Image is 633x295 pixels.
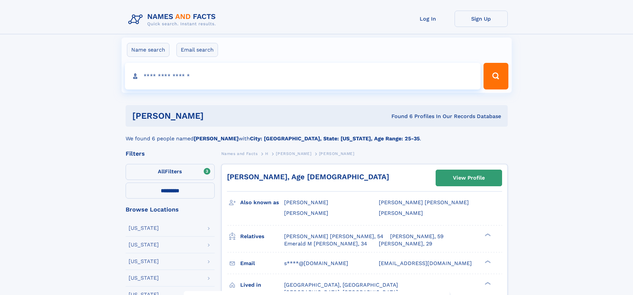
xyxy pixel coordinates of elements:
span: [PERSON_NAME] [379,210,423,216]
a: Emerald M [PERSON_NAME], 34 [284,240,367,247]
span: H [265,151,268,156]
span: [EMAIL_ADDRESS][DOMAIN_NAME] [379,260,472,266]
img: Logo Names and Facts [126,11,221,29]
a: [PERSON_NAME], 59 [390,233,444,240]
b: City: [GEOGRAPHIC_DATA], State: [US_STATE], Age Range: 25-35 [250,135,420,142]
a: Names and Facts [221,149,258,158]
span: [PERSON_NAME] [276,151,311,156]
div: Filters [126,151,215,157]
span: [PERSON_NAME] [284,210,328,216]
a: [PERSON_NAME], 29 [379,240,432,247]
label: Name search [127,43,169,57]
div: Found 6 Profiles In Our Records Database [297,113,501,120]
button: Search Button [483,63,508,89]
div: [US_STATE] [129,259,159,264]
a: H [265,149,268,158]
a: [PERSON_NAME] [PERSON_NAME], 54 [284,233,383,240]
span: All [158,168,165,175]
h1: [PERSON_NAME] [132,112,298,120]
a: Log In [401,11,455,27]
div: We found 6 people named with . [126,127,508,143]
span: [PERSON_NAME] [PERSON_NAME] [379,199,469,206]
span: [PERSON_NAME] [284,199,328,206]
label: Filters [126,164,215,180]
b: [PERSON_NAME] [194,135,239,142]
a: [PERSON_NAME], Age [DEMOGRAPHIC_DATA] [227,173,389,181]
h3: Also known as [240,197,284,208]
a: Sign Up [455,11,508,27]
div: ❯ [483,232,491,237]
input: search input [125,63,481,89]
div: ❯ [483,259,491,264]
div: [US_STATE] [129,225,159,231]
div: [US_STATE] [129,275,159,281]
h3: Relatives [240,231,284,242]
a: [PERSON_NAME] [276,149,311,158]
div: ❯ [483,281,491,285]
div: View Profile [453,170,485,186]
span: [PERSON_NAME] [319,151,355,156]
h3: Email [240,258,284,269]
div: [US_STATE] [129,242,159,247]
span: [GEOGRAPHIC_DATA], [GEOGRAPHIC_DATA] [284,282,398,288]
div: Browse Locations [126,207,215,213]
h3: Lived in [240,279,284,291]
a: View Profile [436,170,502,186]
label: Email search [176,43,218,57]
